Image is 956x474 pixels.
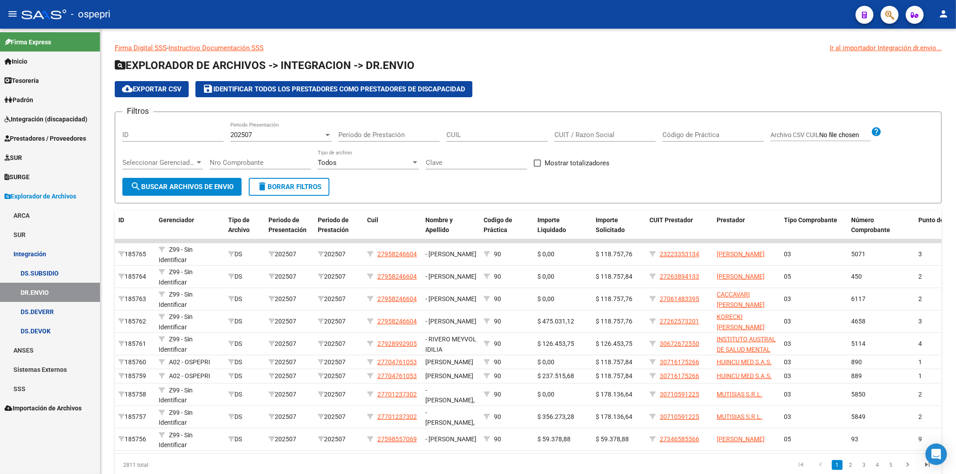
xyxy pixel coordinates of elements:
span: $ 118.757,76 [596,295,632,302]
span: Nombre y Apellido [425,216,453,234]
li: page 4 [871,457,884,473]
div: 185762 [118,316,151,327]
h3: Filtros [122,105,153,117]
div: 202507 [268,434,311,444]
span: 90 [494,318,501,325]
span: 1 [918,372,922,379]
span: Importe Liquidado [537,216,566,234]
div: 185765 [118,249,151,259]
span: 30710591225 [660,413,699,420]
span: 2 [918,273,922,280]
span: Buscar Archivos de Envio [130,183,234,191]
span: [PERSON_NAME] [717,435,765,443]
span: Tipo Comprobante [784,216,837,224]
li: page 1 [831,457,844,473]
span: 4658 [851,318,865,325]
span: 2 [918,295,922,302]
span: Tipo de Archivo [228,216,250,234]
mat-icon: save [203,83,213,94]
div: Ir al importador Integración dr.envio... [830,43,942,53]
span: Explorador de Archivos [4,191,76,201]
span: 27701237302 [377,391,417,398]
a: Instructivo Documentación SSS [169,44,264,52]
li: page 5 [884,457,898,473]
span: 03 [784,250,791,258]
span: 27263894133 [660,273,699,280]
span: Gerenciador [159,216,194,224]
div: 185756 [118,434,151,444]
span: 90 [494,391,501,398]
span: Prestador [717,216,745,224]
span: 27958246604 [377,250,417,258]
span: $ 0,00 [537,295,554,302]
span: A02 - OSPEPRI [169,372,210,379]
span: 27346585566 [660,435,699,443]
span: MUTISIAS S.R.L. [717,391,762,398]
span: Z99 - Sin Identificar [159,246,193,263]
span: $ 0,00 [537,273,554,280]
span: - [PERSON_NAME] [425,273,476,280]
span: 03 [784,413,791,420]
span: Seleccionar Gerenciador [122,159,195,167]
mat-icon: menu [7,9,18,19]
span: HUINCU MED S.A.S. [717,372,772,379]
a: 2 [845,460,856,470]
span: 90 [494,295,501,302]
span: - [PERSON_NAME] [425,295,476,302]
datatable-header-cell: Nombre y Apellido [422,211,480,240]
span: 27958246604 [377,295,417,302]
div: 202507 [318,316,360,327]
span: 27958246604 [377,318,417,325]
span: Exportar CSV [122,85,182,93]
span: Tesorería [4,76,39,86]
div: 202507 [268,371,311,381]
span: Identificar todos los Prestadores como Prestadores de Discapacidad [203,85,465,93]
span: 90 [494,273,501,280]
datatable-header-cell: Periodo de Prestación [314,211,363,240]
a: 4 [872,460,883,470]
span: CUIT Prestador [649,216,693,224]
span: $ 118.757,76 [596,250,632,258]
span: Borrar Filtros [257,183,321,191]
div: 202507 [318,271,360,282]
span: 450 [851,273,862,280]
span: 202507 [230,131,252,139]
span: ID [118,216,124,224]
span: 30672672550 [660,340,699,347]
span: 27701237302 [377,413,417,420]
span: 5849 [851,413,865,420]
span: 30710591225 [660,391,699,398]
a: 1 [832,460,843,470]
span: Periodo de Prestación [318,216,349,234]
span: 6117 [851,295,865,302]
div: 185759 [118,371,151,381]
span: Prestadores / Proveedores [4,134,86,143]
button: Buscar Archivos de Envio [122,178,242,196]
span: 1 [918,358,922,366]
span: Número Comprobante [851,216,890,234]
a: 3 [859,460,869,470]
span: $ 118.757,76 [596,318,632,325]
span: 27704761053 [377,358,417,366]
div: 202507 [318,294,360,304]
input: Archivo CSV CUIL [819,131,871,139]
a: go to previous page [812,460,829,470]
div: 185757 [118,412,151,422]
span: 30716175266 [660,372,699,379]
div: DS [228,316,261,327]
div: 202507 [268,249,311,259]
a: go to last page [919,460,936,470]
span: 27061483395 [660,295,699,302]
span: SURGE [4,172,30,182]
button: Exportar CSV [115,81,189,97]
span: $ 118.757,84 [596,372,632,379]
span: 27958246604 [377,273,417,280]
span: 90 [494,250,501,258]
span: 889 [851,372,862,379]
span: Padrón [4,95,33,105]
span: SUR [4,153,22,163]
span: $ 0,00 [537,391,554,398]
span: 890 [851,358,862,366]
span: Codigo de Práctica [484,216,512,234]
span: $ 0,00 [537,250,554,258]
